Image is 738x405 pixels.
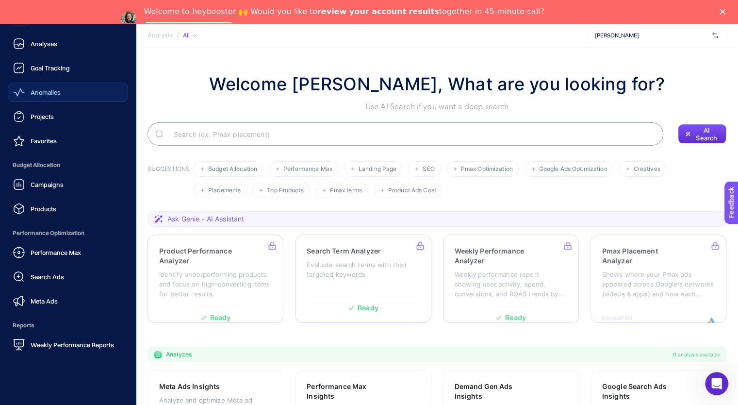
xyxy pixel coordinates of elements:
p: Use AI Search if you want a deep search [209,101,665,113]
span: Performance Max [31,249,81,256]
span: Analyzes [166,351,192,358]
a: Search Ads [8,267,128,287]
span: [PERSON_NAME] [595,32,708,39]
img: svg%3e [712,31,718,40]
a: Weekly Performance AnalyzerWeekly performance report showing user activity, spend, conversions, a... [443,235,579,323]
a: Pmax Placement AnalyzerShows where your Pmax ads appeared across Google's networks (videos & apps... [590,235,726,323]
span: Reports [8,316,128,335]
a: Weekly Performance Reports [8,335,128,354]
b: review your account [317,7,406,16]
a: Campaigns [8,175,128,194]
span: Analysis [148,32,173,39]
a: Product Performance AnalyzerIdentify underperforming products and focus on high-converting items ... [148,235,283,323]
input: Search [166,120,656,148]
span: Analyses [31,40,57,48]
span: Campaigns [31,181,64,188]
span: Budget Allocation [8,155,128,175]
h1: Welcome [PERSON_NAME], What are you looking for? [209,71,665,97]
h3: Meta Ads Insights [159,382,220,391]
h3: SUGGESTIONS [148,165,190,198]
span: Performance Max [283,166,332,173]
a: Speak with an Expert [144,22,234,34]
b: results [409,7,439,16]
span: Landing Page [359,166,396,173]
span: Pmax Optimization [461,166,513,173]
span: AI Search [694,126,719,142]
span: 11 analyzes available [672,351,720,358]
span: Weekly Performance Reports [31,341,114,349]
a: Goal Tracking [8,58,128,78]
a: Analyses [8,34,128,53]
span: Favorites [31,137,57,145]
span: Projects [31,113,54,120]
span: Meta Ads [31,297,58,305]
a: Anomalies [8,83,128,102]
a: Projects [8,107,128,126]
a: Meta Ads [8,291,128,311]
h3: Google Search Ads Insights [602,382,685,401]
span: Anomalies [31,88,61,96]
div: All [183,32,197,39]
iframe: Intercom live chat [705,372,728,395]
span: / [177,31,179,39]
span: Performance Optimization [8,223,128,243]
span: Products [31,205,56,213]
span: Pmax terms [330,187,362,194]
img: Profile image for Neslihan [121,11,136,27]
span: Feedback [6,3,37,11]
span: Search Ads [31,273,64,281]
span: Goal Tracking [31,64,70,72]
span: Placements [208,187,241,194]
h3: Performance Max Insights [307,382,389,401]
div: Close [720,9,729,15]
h3: Demand Gen Ads Insights [455,382,537,401]
span: SEO [423,166,434,173]
a: Performance Max [8,243,128,262]
span: Ask Genie - AI Assistant [167,214,244,224]
a: Search Term AnalyzerEvaluate search terms with their targeted keywordsReady [295,235,431,323]
span: Creatives [634,166,660,173]
a: Products [8,199,128,219]
span: Budget Allocation [208,166,257,173]
a: Favorites [8,131,128,151]
span: Top Products [267,187,303,194]
button: AI Search [678,124,726,144]
div: Welcome to heybooster 🙌 Would you like to together in 45-minute call? [144,7,544,17]
span: Product Ads Cost [388,187,436,194]
span: Google Ads Optimization [539,166,607,173]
